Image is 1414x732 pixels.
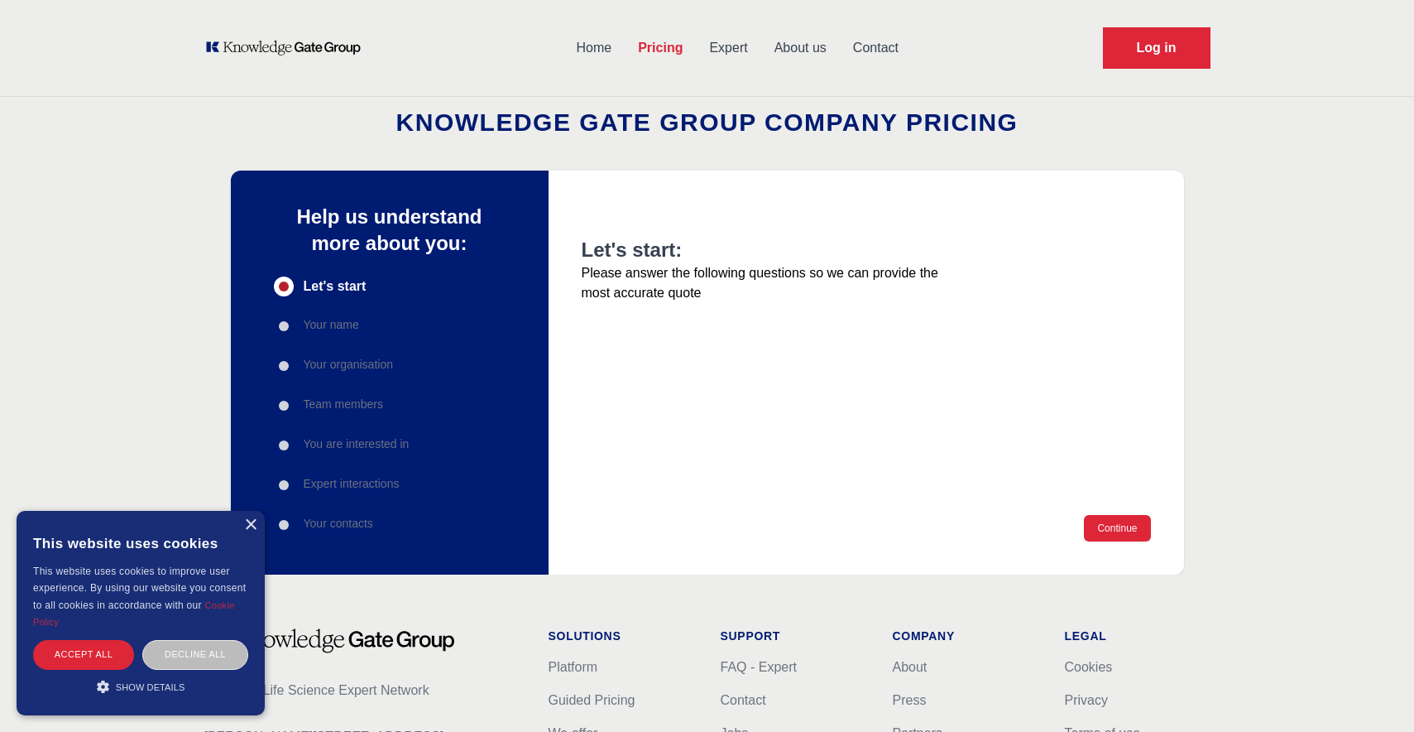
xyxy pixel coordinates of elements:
[893,660,927,674] a: About
[142,640,248,669] div: Decline all
[1065,628,1210,644] h1: Legal
[274,204,506,257] p: Help us understand more about you:
[893,693,927,707] a: Press
[204,40,372,56] a: KOL Knowledge Platform: Talk to Key External Experts (KEE)
[304,475,400,492] p: Expert interactions
[33,566,246,611] span: This website uses cookies to improve user experience. By using our website you consent to all coo...
[625,26,696,70] a: Pricing
[33,600,235,627] a: Cookie Policy
[304,396,383,412] p: Team members
[116,682,185,692] span: Show details
[563,26,626,70] a: Home
[549,628,694,644] h1: Solutions
[33,640,134,669] div: Accept all
[1103,27,1210,69] a: Request Demo
[1065,660,1113,674] a: Cookies
[582,237,952,263] h2: Let's start:
[721,693,766,707] a: Contact
[721,628,866,644] h1: Support
[1084,515,1150,542] button: Continue
[304,515,373,532] p: Your contacts
[1065,693,1108,707] a: Privacy
[204,681,522,701] p: - Leading Life Science Expert Network
[696,26,760,70] a: Expert
[304,316,359,333] p: Your name
[893,628,1038,644] h1: Company
[274,277,506,535] div: Progress
[549,693,635,707] a: Guided Pricing
[244,519,256,532] div: Close
[304,277,367,296] span: Let's start
[721,660,797,674] a: FAQ - Expert
[840,26,912,70] a: Contact
[304,436,410,452] p: You are interested in
[33,678,248,695] div: Show details
[582,263,952,303] p: Please answer the following questions so we can provide the most accurate quote
[761,26,840,70] a: About us
[549,660,598,674] a: Platform
[304,356,393,373] p: Your organisation
[1331,653,1414,732] iframe: Chat Widget
[33,523,248,563] div: This website uses cookies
